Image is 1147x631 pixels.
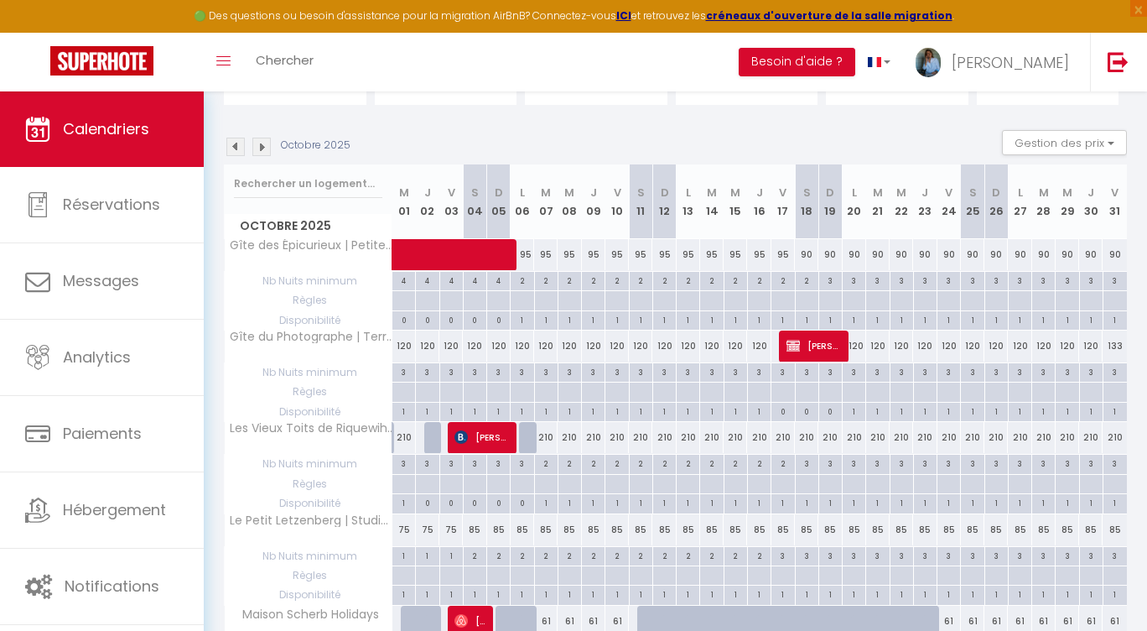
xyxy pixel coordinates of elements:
div: 90 [866,239,890,270]
abbr: M [896,185,906,201]
div: 120 [1032,331,1056,362]
th: 01 [392,164,416,239]
div: 95 [605,239,629,270]
abbr: V [1111,185,1118,201]
div: 0 [440,311,463,327]
div: 3 [1103,363,1127,379]
div: 1 [843,403,865,419]
div: 1 [1103,311,1127,327]
div: 3 [796,363,818,379]
div: 120 [534,331,558,362]
div: 3 [1080,272,1103,288]
div: 1 [605,403,628,419]
th: 19 [818,164,842,239]
div: 210 [1056,422,1079,453]
th: 20 [843,164,866,239]
div: 3 [937,272,960,288]
div: 3 [440,363,463,379]
span: Règles [225,383,392,401]
div: 1 [1032,403,1055,419]
th: 29 [1056,164,1079,239]
div: 120 [582,331,605,362]
th: 17 [771,164,795,239]
span: Nb Nuits minimum [225,272,392,290]
div: 2 [535,272,558,288]
div: 1 [1103,403,1127,419]
div: 3 [914,272,937,288]
div: 3 [1032,363,1055,379]
div: 3 [1009,363,1031,379]
div: 1 [511,403,533,419]
div: 120 [677,331,700,362]
div: 1 [724,311,747,327]
div: 120 [463,331,486,362]
div: 95 [771,239,795,270]
div: 1 [843,311,865,327]
div: 3 [392,363,415,379]
div: 2 [653,272,676,288]
th: 25 [961,164,984,239]
abbr: J [921,185,928,201]
abbr: V [614,185,621,201]
div: 2 [605,272,628,288]
div: 2 [771,272,794,288]
div: 1 [392,403,415,419]
th: 31 [1103,164,1127,239]
div: 210 [392,422,416,453]
div: 210 [961,422,984,453]
span: Les Vieux Toits de Riquewihr | Grand T4 duplex avec terrasse et parking [227,422,395,435]
th: 11 [629,164,652,239]
th: 21 [866,164,890,239]
div: 3 [843,363,865,379]
div: 3 [464,363,486,379]
abbr: D [992,185,1000,201]
div: 1 [700,311,723,327]
th: 12 [652,164,676,239]
abbr: V [448,185,455,201]
div: 120 [1079,331,1103,362]
div: 2 [511,272,533,288]
div: 2 [558,272,581,288]
div: 95 [700,239,724,270]
div: 1 [558,403,581,419]
div: 120 [961,331,984,362]
div: 1 [771,311,794,327]
div: 4 [487,272,510,288]
div: 90 [937,239,961,270]
div: 1 [1009,403,1031,419]
div: 3 [866,363,889,379]
abbr: S [969,185,977,201]
div: 0 [464,311,486,327]
div: 4 [464,272,486,288]
div: 3 [1009,272,1031,288]
div: 2 [677,272,699,288]
div: 3 [1032,272,1055,288]
abbr: L [1018,185,1023,201]
div: 1 [487,403,510,419]
abbr: J [756,185,763,201]
span: Octobre 2025 [225,214,392,238]
div: 3 [985,272,1008,288]
div: 3 [558,363,581,379]
button: Gestion des prix [1002,130,1127,155]
div: 1 [605,311,628,327]
div: 2 [700,272,723,288]
div: 90 [961,239,984,270]
abbr: S [637,185,645,201]
div: 1 [511,311,533,327]
span: [PERSON_NAME] [786,330,841,362]
abbr: M [730,185,740,201]
div: 3 [961,363,984,379]
img: Super Booking [50,46,153,76]
div: 210 [629,422,652,453]
abbr: J [424,185,431,201]
div: 95 [677,239,700,270]
div: 2 [630,272,652,288]
div: 1 [1080,311,1103,327]
div: 3 [605,363,628,379]
div: 120 [652,331,676,362]
div: 3 [961,272,984,288]
div: 4 [392,272,415,288]
div: 1 [748,311,771,327]
abbr: M [707,185,717,201]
